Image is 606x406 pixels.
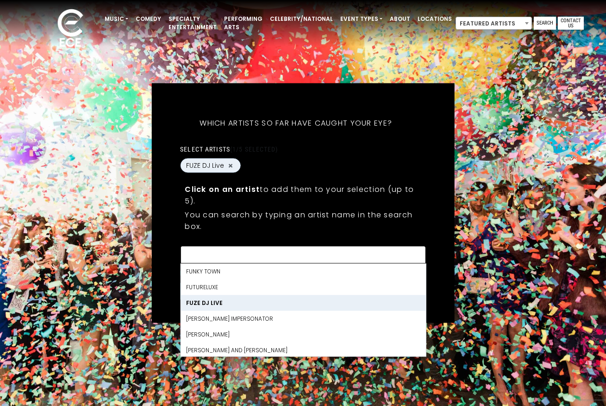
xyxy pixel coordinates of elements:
[185,184,421,207] p: to add them to your selection (up to 5).
[414,11,456,27] a: Locations
[185,209,421,232] p: You can search by typing an artist name in the search box.
[185,184,260,195] strong: Click on an artist
[386,11,414,27] a: About
[47,6,94,51] img: ece_new_logo_whitev2-1.png
[227,161,234,170] button: Remove FUZE DJ Live
[337,11,386,27] a: Event Types
[165,11,220,35] a: Specialty Entertainment
[266,11,337,27] a: Celebrity/National
[181,343,425,358] li: [PERSON_NAME] and [PERSON_NAME]
[101,11,132,27] a: Music
[181,279,425,295] li: FutureLuxe
[181,327,425,343] li: [PERSON_NAME]
[181,295,425,311] li: FUZE DJ Live
[181,264,425,279] li: Funky Town
[186,252,420,260] textarea: Search
[534,17,556,30] a: Search
[180,145,278,153] label: Select artists
[132,11,165,27] a: Comedy
[186,161,224,171] span: FUZE DJ Live
[220,11,266,35] a: Performing Arts
[230,146,278,153] span: (1/5 selected)
[558,17,584,30] a: Contact Us
[456,17,532,30] span: Featured Artists
[181,311,425,327] li: [PERSON_NAME] Impersonator
[456,17,531,30] span: Featured Artists
[180,107,412,140] h5: Which artists so far have caught your eye?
